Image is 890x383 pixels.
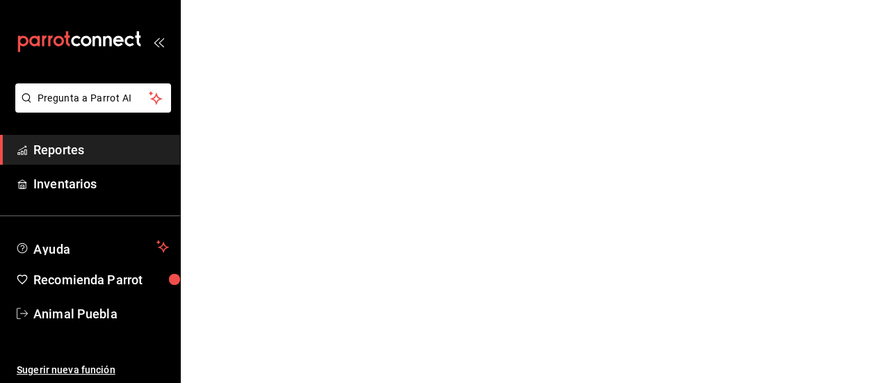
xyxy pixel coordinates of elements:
[33,304,169,323] span: Animal Puebla
[10,101,171,115] a: Pregunta a Parrot AI
[33,140,169,159] span: Reportes
[33,270,169,289] span: Recomienda Parrot
[33,174,169,193] span: Inventarios
[33,238,151,255] span: Ayuda
[38,91,149,106] span: Pregunta a Parrot AI
[153,36,164,47] button: open_drawer_menu
[15,83,171,113] button: Pregunta a Parrot AI
[17,363,169,377] span: Sugerir nueva función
